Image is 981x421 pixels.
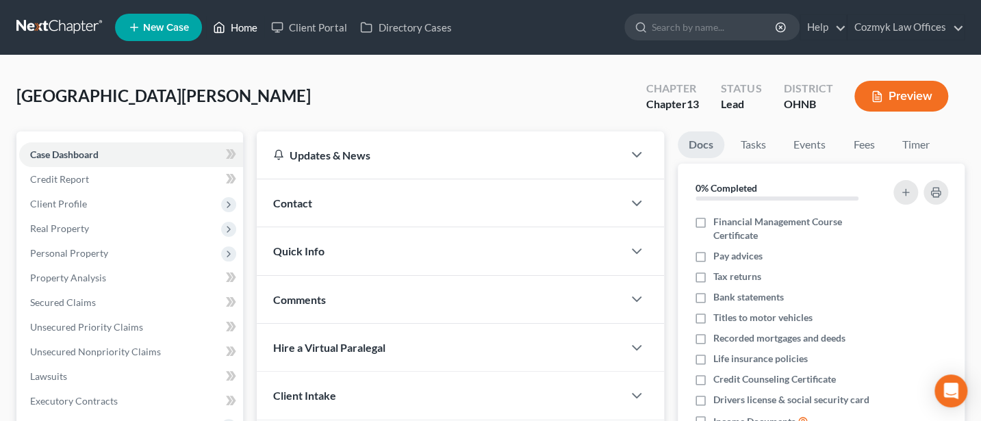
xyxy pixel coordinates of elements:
[721,81,761,97] div: Status
[730,131,777,158] a: Tasks
[842,131,886,158] a: Fees
[891,131,941,158] a: Timer
[713,215,881,242] span: Financial Management Course Certificate
[30,173,89,185] span: Credit Report
[30,247,108,259] span: Personal Property
[19,290,243,315] a: Secured Claims
[19,364,243,389] a: Lawsuits
[19,167,243,192] a: Credit Report
[713,372,836,386] span: Credit Counseling Certificate
[713,352,808,366] span: Life insurance policies
[273,341,385,354] span: Hire a Virtual Paralegal
[273,293,326,306] span: Comments
[713,249,763,263] span: Pay advices
[854,81,948,112] button: Preview
[19,315,243,340] a: Unsecured Priority Claims
[19,340,243,364] a: Unsecured Nonpriority Claims
[273,196,312,209] span: Contact
[19,266,243,290] a: Property Analysis
[687,97,699,110] span: 13
[934,374,967,407] div: Open Intercom Messenger
[30,222,89,234] span: Real Property
[696,182,757,194] strong: 0% Completed
[800,15,846,40] a: Help
[273,148,607,162] div: Updates & News
[678,131,724,158] a: Docs
[30,395,118,407] span: Executory Contracts
[30,321,143,333] span: Unsecured Priority Claims
[30,346,161,357] span: Unsecured Nonpriority Claims
[848,15,964,40] a: Cozmyk Law Offices
[713,311,813,324] span: Titles to motor vehicles
[713,331,845,345] span: Recorded mortgages and deeds
[19,389,243,413] a: Executory Contracts
[646,81,699,97] div: Chapter
[782,131,837,158] a: Events
[206,15,264,40] a: Home
[713,270,761,283] span: Tax returns
[273,244,324,257] span: Quick Info
[721,97,761,112] div: Lead
[783,81,832,97] div: District
[30,296,96,308] span: Secured Claims
[19,142,243,167] a: Case Dashboard
[143,23,189,33] span: New Case
[30,149,99,160] span: Case Dashboard
[646,97,699,112] div: Chapter
[783,97,832,112] div: OHNB
[16,86,311,105] span: [GEOGRAPHIC_DATA][PERSON_NAME]
[353,15,458,40] a: Directory Cases
[30,198,87,209] span: Client Profile
[652,14,777,40] input: Search by name...
[713,290,784,304] span: Bank statements
[264,15,353,40] a: Client Portal
[273,389,336,402] span: Client Intake
[713,393,869,407] span: Drivers license & social security card
[30,370,67,382] span: Lawsuits
[30,272,106,283] span: Property Analysis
